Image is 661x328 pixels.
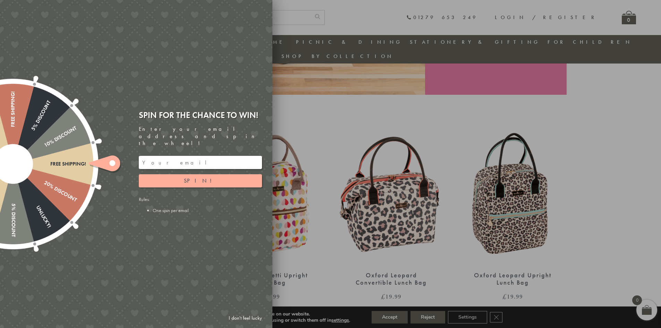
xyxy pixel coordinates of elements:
div: Rules: [139,196,262,213]
div: Free shipping! [13,161,86,167]
div: 5% Discount [10,99,52,165]
div: Enter your email address and spin the wheel! [139,126,262,147]
div: Unlucky! [10,162,52,228]
div: 20% Discount [11,161,77,203]
input: Your email [139,156,262,169]
li: One spin per email [153,207,262,213]
span: Spin! [184,177,217,184]
a: I don't feel lucky [225,312,265,325]
div: Free shipping! [10,91,16,164]
button: Spin! [139,174,262,187]
div: Spin for the chance to win! [139,110,262,120]
div: 10% Discount [11,125,77,167]
div: 5% Discount [10,164,16,237]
